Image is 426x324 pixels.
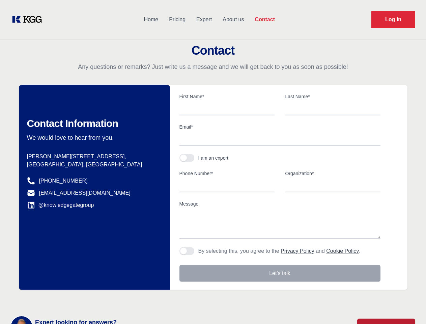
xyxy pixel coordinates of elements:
a: Privacy Policy [281,248,314,254]
a: Request Demo [371,11,415,28]
p: Any questions or remarks? Just write us a message and we will get back to you as soon as possible! [8,63,418,71]
a: Home [138,11,164,28]
a: [EMAIL_ADDRESS][DOMAIN_NAME] [39,189,131,197]
p: We would love to hear from you. [27,134,159,142]
div: I am an expert [198,155,229,161]
a: [PHONE_NUMBER] [39,177,88,185]
iframe: Chat Widget [392,292,426,324]
label: First Name* [179,93,275,100]
a: @knowledgegategroup [27,201,94,209]
a: Contact [249,11,280,28]
a: About us [217,11,249,28]
button: Let's talk [179,265,380,282]
a: Expert [191,11,217,28]
label: Email* [179,124,380,130]
label: Phone Number* [179,170,275,177]
a: KOL Knowledge Platform: Talk to Key External Experts (KEE) [11,14,47,25]
h2: Contact Information [27,117,159,130]
label: Last Name* [285,93,380,100]
h2: Contact [8,44,418,57]
label: Organization* [285,170,380,177]
p: By selecting this, you agree to the and . [198,247,361,255]
a: Cookie Policy [326,248,359,254]
label: Message [179,200,380,207]
p: [GEOGRAPHIC_DATA], [GEOGRAPHIC_DATA] [27,161,159,169]
a: Pricing [164,11,191,28]
p: [PERSON_NAME][STREET_ADDRESS], [27,153,159,161]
